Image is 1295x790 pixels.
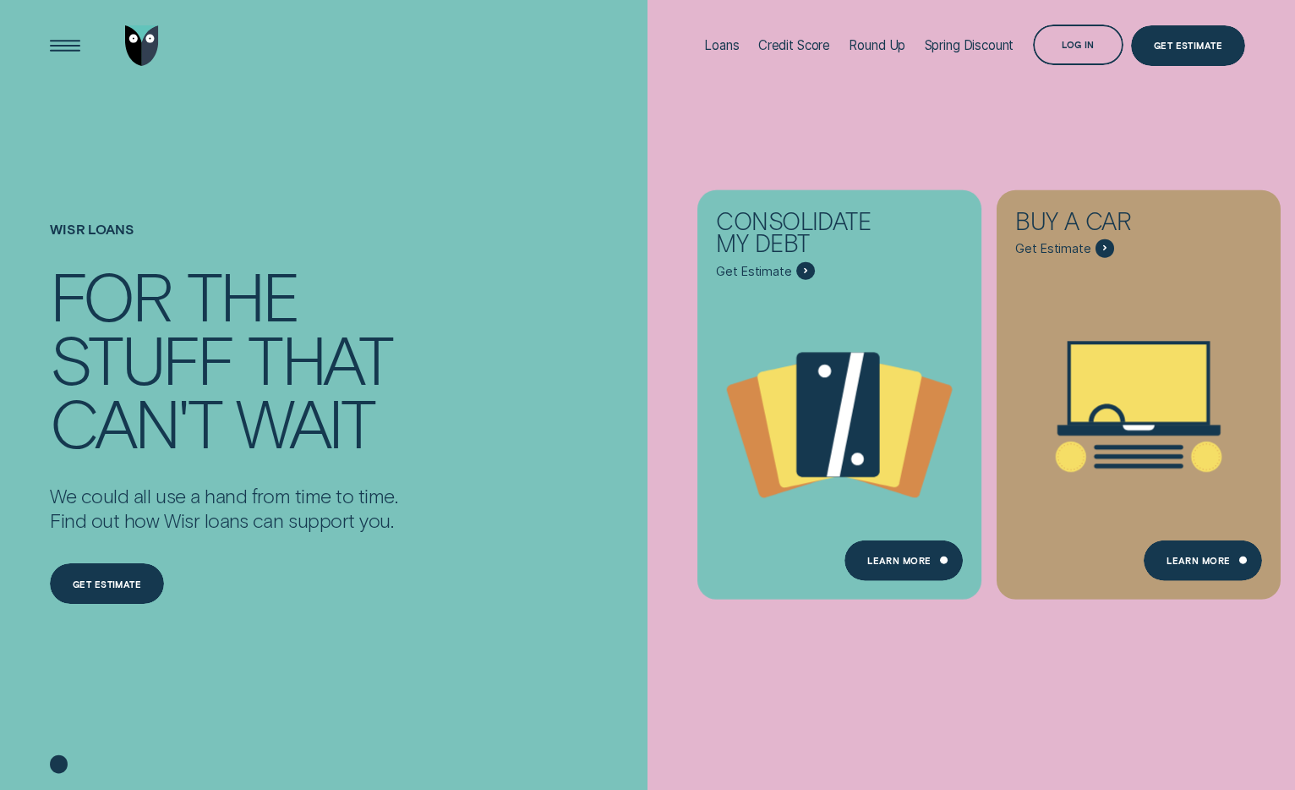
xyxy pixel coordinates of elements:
[50,326,232,390] div: stuff
[50,222,397,263] h1: Wisr loans
[45,25,85,66] button: Open Menu
[50,263,171,326] div: For
[844,540,963,580] a: Learn more
[925,37,1014,53] div: Spring Discount
[50,263,397,453] h4: For the stuff that can't wait
[50,484,397,533] p: We could all use a hand from time to time. Find out how Wisr loans can support you.
[50,390,221,453] div: can't
[716,209,898,261] div: Consolidate my debt
[704,37,739,53] div: Loans
[187,263,298,326] div: the
[758,37,830,53] div: Credit Score
[849,37,905,53] div: Round Up
[248,326,392,390] div: that
[236,390,374,453] div: wait
[1015,241,1090,256] span: Get Estimate
[1131,25,1245,66] a: Get Estimate
[1015,209,1197,239] div: Buy a car
[697,190,981,589] a: Consolidate my debt - Learn more
[997,190,1281,589] a: Buy a car - Learn more
[125,25,159,66] img: Wisr
[716,263,791,278] span: Get Estimate
[1033,25,1123,65] button: Log in
[50,563,164,604] a: Get estimate
[1144,540,1262,580] a: Learn More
